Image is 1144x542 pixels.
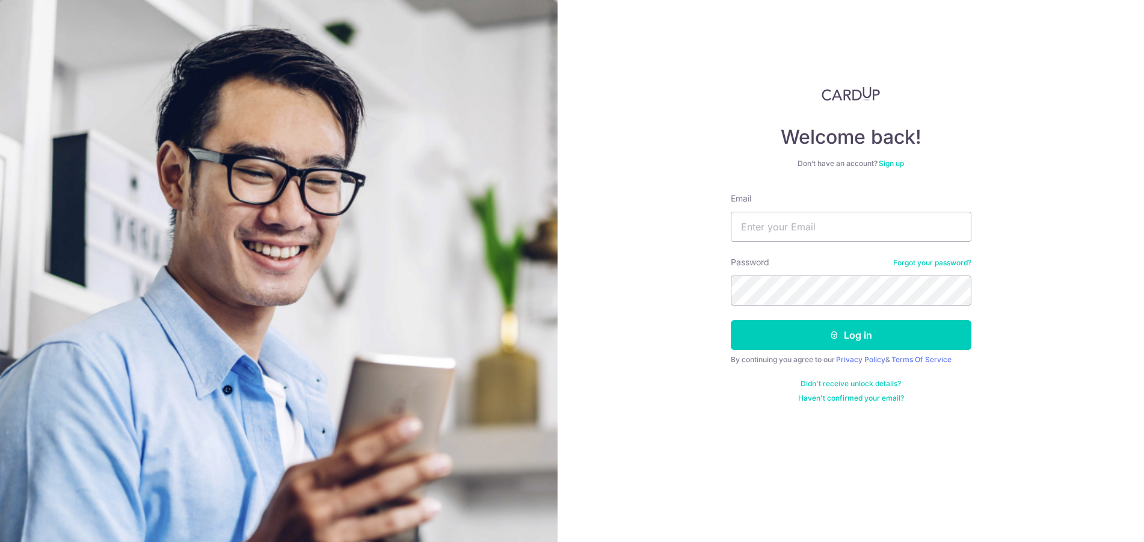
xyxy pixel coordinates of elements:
[731,355,971,365] div: By continuing you agree to our &
[731,212,971,242] input: Enter your Email
[836,355,885,364] a: Privacy Policy
[731,125,971,149] h4: Welcome back!
[801,379,901,389] a: Didn't receive unlock details?
[731,320,971,350] button: Log in
[798,393,904,403] a: Haven't confirmed your email?
[891,355,952,364] a: Terms Of Service
[731,192,751,205] label: Email
[879,159,904,168] a: Sign up
[822,87,881,101] img: CardUp Logo
[893,258,971,268] a: Forgot your password?
[731,256,769,268] label: Password
[731,159,971,168] div: Don’t have an account?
